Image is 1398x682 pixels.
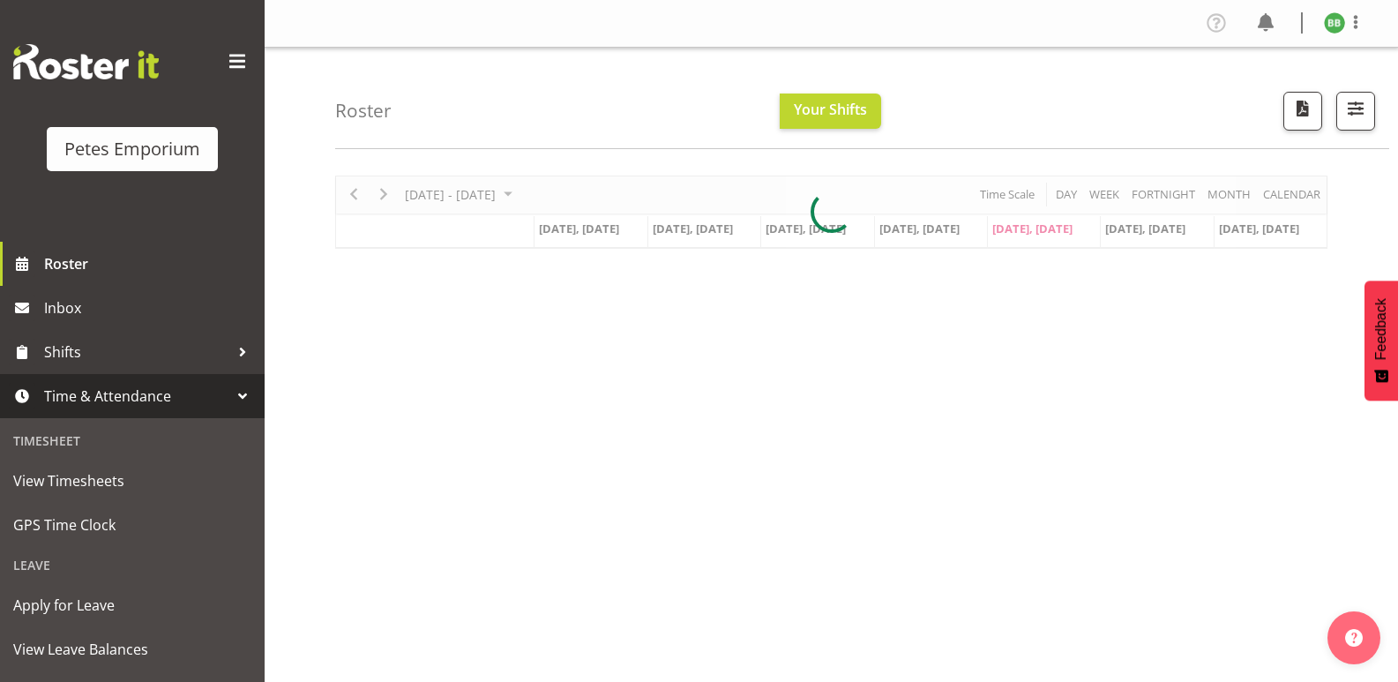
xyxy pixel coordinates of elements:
button: Feedback - Show survey [1364,281,1398,401]
div: Timesheet [4,423,260,459]
button: Download a PDF of the roster according to the set date range. [1283,92,1322,131]
h4: Roster [335,101,392,121]
span: Your Shifts [794,100,867,119]
span: View Leave Balances [13,636,251,663]
span: View Timesheets [13,468,251,494]
button: Filter Shifts [1336,92,1375,131]
a: GPS Time Clock [4,503,260,547]
div: Petes Emporium [64,136,200,162]
img: beena-bist9974.jpg [1324,12,1345,34]
span: Time & Attendance [44,383,229,409]
span: Apply for Leave [13,592,251,618]
span: Roster [44,251,256,277]
img: help-xxl-2.png [1345,629,1363,647]
span: Shifts [44,339,229,365]
img: Rosterit website logo [13,44,159,79]
span: Feedback [1373,298,1389,360]
div: Leave [4,547,260,583]
span: Inbox [44,295,256,321]
a: View Leave Balances [4,627,260,671]
span: GPS Time Clock [13,512,251,538]
a: Apply for Leave [4,583,260,627]
a: View Timesheets [4,459,260,503]
button: Your Shifts [780,94,881,129]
